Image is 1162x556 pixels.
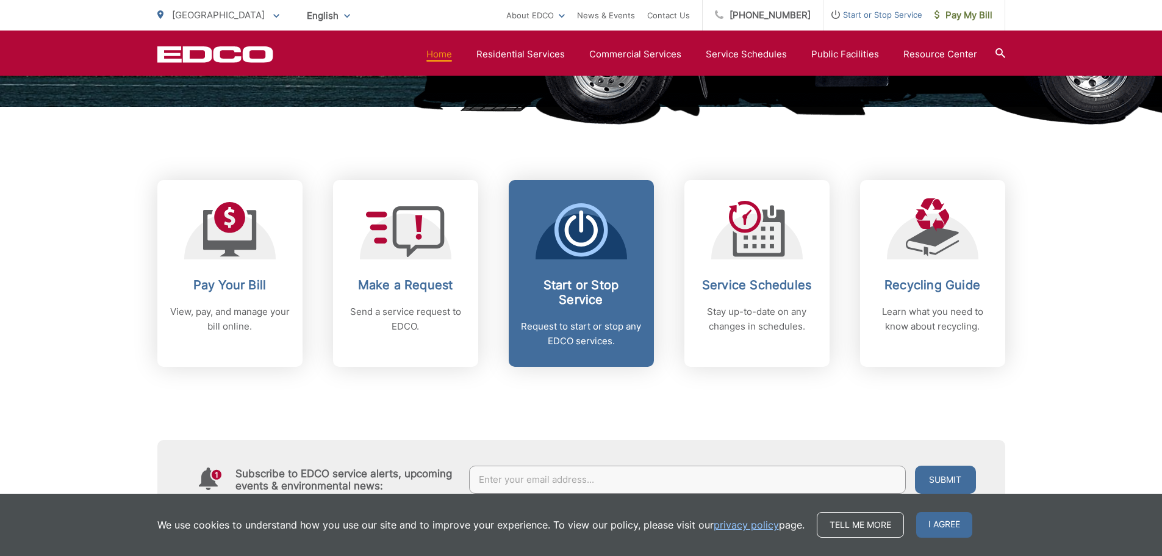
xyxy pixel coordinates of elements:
p: Stay up-to-date on any changes in schedules. [697,305,817,334]
a: Resource Center [903,47,977,62]
a: Pay Your Bill View, pay, and manage your bill online. [157,180,303,367]
a: Make a Request Send a service request to EDCO. [333,180,478,367]
input: Enter your email address... [469,466,906,494]
h2: Recycling Guide [872,278,993,292]
h2: Service Schedules [697,278,817,292]
p: View, pay, and manage your bill online. [170,305,290,334]
span: English [298,5,359,26]
p: Request to start or stop any EDCO services. [521,319,642,348]
a: EDCD logo. Return to the homepage. [157,46,273,63]
a: Contact Us [647,8,690,23]
button: Submit [915,466,976,494]
a: Home [426,47,452,62]
h2: Make a Request [345,278,466,292]
h2: Start or Stop Service [521,278,642,307]
p: Send a service request to EDCO. [345,305,466,334]
h2: Pay Your Bill [170,278,290,292]
a: Recycling Guide Learn what you need to know about recycling. [860,180,1005,367]
a: Public Facilities [811,47,879,62]
span: [GEOGRAPHIC_DATA] [172,9,265,21]
a: News & Events [577,8,635,23]
a: Service Schedules [706,47,787,62]
a: Service Schedules Stay up-to-date on any changes in schedules. [684,180,830,367]
a: About EDCO [506,8,565,23]
a: Tell me more [817,512,904,538]
a: Residential Services [476,47,565,62]
h4: Subscribe to EDCO service alerts, upcoming events & environmental news: [235,468,457,492]
span: I agree [916,512,972,538]
span: Pay My Bill [934,8,992,23]
p: We use cookies to understand how you use our site and to improve your experience. To view our pol... [157,518,805,532]
p: Learn what you need to know about recycling. [872,305,993,334]
a: Commercial Services [589,47,681,62]
a: privacy policy [714,518,779,532]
